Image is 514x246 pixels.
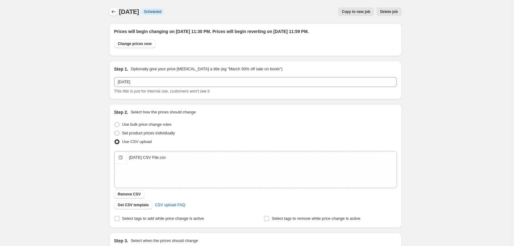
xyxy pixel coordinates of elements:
[338,7,374,16] button: Copy to new job
[114,66,128,72] h2: Step 1.
[114,201,153,209] button: Get CSV template
[151,200,189,210] a: CSV upload FAQ
[342,9,370,14] span: Copy to new job
[122,216,204,221] span: Select tags to add while price change is active
[122,122,171,127] span: Use bulk price change rules
[380,9,398,14] span: Delete job
[114,238,128,244] h2: Step 3.
[114,190,145,199] button: Remove CSV
[122,139,152,144] span: Use CSV upload
[131,238,198,244] p: Select when the prices should change
[114,28,397,35] h2: Prices will begin changing on [DATE] 11:30 PM. Prices will begin reverting on [DATE] 11:59 PM.
[114,109,128,115] h2: Step 2.
[118,41,152,46] span: Change prices now
[155,202,185,208] span: CSV upload FAQ
[114,89,210,93] span: This title is just for internal use, customers won't see it
[119,8,139,15] span: [DATE]
[131,66,282,72] p: Optionally give your price [MEDICAL_DATA] a title (eg "March 30% off sale on boots")
[118,203,149,207] span: Get CSV template
[129,154,166,161] div: [DATE] CSV File.csv
[114,39,155,48] button: Change prices now
[114,77,397,87] input: 30% off holiday sale
[131,109,196,115] p: Select how the prices should change
[144,9,162,14] span: Scheduled
[109,7,118,16] button: Price change jobs
[118,192,141,197] span: Remove CSV
[122,131,175,135] span: Set product prices individually
[376,7,401,16] button: Delete job
[272,216,360,221] span: Select tags to remove while price change is active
